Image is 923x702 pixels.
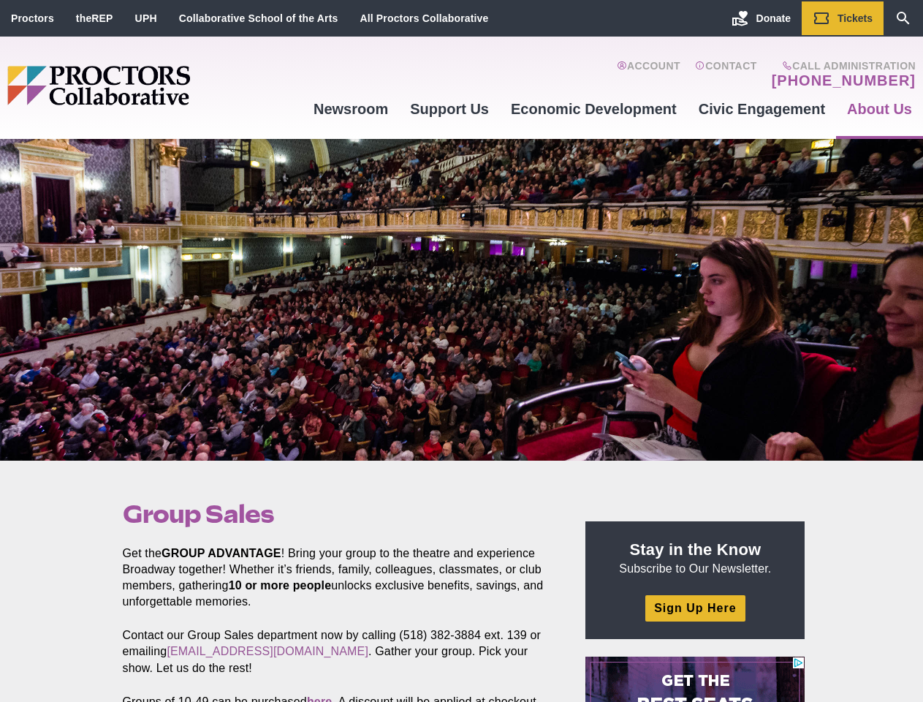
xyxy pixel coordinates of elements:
a: Proctors [11,12,54,24]
span: Call Administration [767,60,916,72]
a: All Proctors Collaborative [360,12,488,24]
a: [PHONE_NUMBER] [772,72,916,89]
a: Tickets [802,1,884,35]
a: theREP [76,12,113,24]
a: UPH [135,12,157,24]
a: Donate [721,1,802,35]
h1: Group Sales [123,500,552,528]
a: Collaborative School of the Arts [179,12,338,24]
img: Proctors logo [7,66,303,105]
a: Support Us [399,89,500,129]
a: Civic Engagement [688,89,836,129]
span: Tickets [837,12,873,24]
a: Account [617,60,680,89]
a: Newsroom [303,89,399,129]
strong: Stay in the Know [630,540,761,559]
p: Contact our Group Sales department now by calling (518) 382-3884 ext. 139 or emailing . Gather yo... [123,627,552,676]
strong: GROUP ADVANTAGE [162,547,281,559]
a: Sign Up Here [645,595,745,621]
a: Contact [695,60,757,89]
strong: 10 or more people [229,579,332,592]
a: About Us [836,89,923,129]
a: Economic Development [500,89,688,129]
p: Subscribe to Our Newsletter. [603,539,787,577]
p: Get the ! Bring your group to the theatre and experience Broadway together! Whether it’s friends,... [123,546,552,610]
a: [EMAIL_ADDRESS][DOMAIN_NAME] [167,645,368,657]
span: Donate [756,12,791,24]
a: Search [884,1,923,35]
